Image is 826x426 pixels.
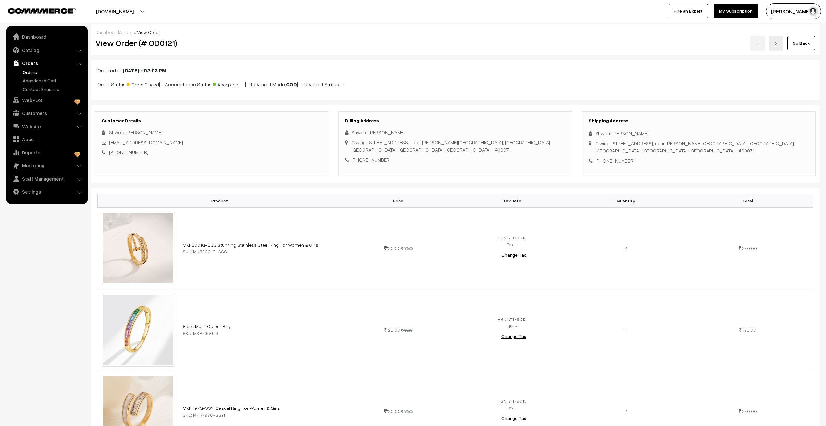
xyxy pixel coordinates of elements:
[102,212,175,285] img: 2001-g-1.jpg
[109,149,148,155] a: [PHONE_NUMBER]
[595,140,794,154] div: C wing, [STREET_ADDRESS], near [PERSON_NAME][GEOGRAPHIC_DATA], [GEOGRAPHIC_DATA] [GEOGRAPHIC_DATA...
[137,30,160,35] span: View Order
[384,408,401,414] span: 120.00
[144,67,166,74] b: 02:03 PM
[498,316,527,329] span: HSN: 71179010 Tax: -
[743,327,756,333] span: 125.00
[345,129,565,136] div: Shweta [PERSON_NAME]
[95,30,119,35] a: Dashboard
[8,6,65,14] a: COMMMERCE
[102,118,322,124] h3: Customer Details
[183,411,338,418] div: SKU: MKR797G-SSYI
[183,330,338,336] div: SKU: MKR635G-6
[21,86,85,92] a: Contact Enquires
[95,29,815,36] div: / /
[766,3,821,19] button: [PERSON_NAME]
[384,245,401,251] span: 120.00
[498,398,527,410] span: HSN: 71179010 Tax: -
[183,323,232,329] a: Sleek Multi-Colour Ring
[401,246,413,250] strike: 499.00
[21,69,85,76] a: Orders
[742,245,757,251] span: 240.00
[98,194,341,207] th: Product
[8,173,85,185] a: Staff Management
[109,140,183,145] a: [EMAIL_ADDRESS][DOMAIN_NAME]
[496,329,531,344] button: Change Tax
[683,194,813,207] th: Total
[8,8,76,13] img: COMMMERCE
[808,6,818,16] img: user
[341,194,455,207] th: Price
[569,194,683,207] th: Quantity
[589,157,809,164] div: [PHONE_NUMBER]
[742,408,757,414] span: 240.00
[213,79,245,88] span: Accepted
[97,79,813,88] p: Order Status: | Accceptance Status: | Payment Mode: | Payment Status: -
[123,67,139,74] b: [DATE]
[97,67,813,74] p: Ordered on at
[787,36,815,50] a: Go Back
[286,81,297,88] b: COD
[8,160,85,171] a: Marketing
[8,186,85,198] a: Settings
[73,3,156,19] button: [DOMAIN_NAME]
[401,328,412,332] strike: 799.00
[624,408,627,414] span: 2
[95,38,329,48] h2: View Order (# OD0121)
[109,129,162,135] span: Shweta [PERSON_NAME]
[183,242,318,248] a: MKR2001G-CSS Stunning Stainless Steel Ring For Women & Girls
[625,327,627,333] span: 1
[21,77,85,84] a: Abandoned Cart
[8,147,85,158] a: Reports
[102,293,175,366] img: imagsycfjbfdwfbh.jpeg
[183,248,338,255] div: SKU: MKR2001G-CSS
[496,248,531,262] button: Change Tax
[8,94,85,106] a: WebPOS
[589,130,809,137] div: Shweta [PERSON_NAME]
[774,42,778,45] img: right-arrow.png
[401,409,413,414] strike: 499.00
[8,44,85,56] a: Catalog
[345,156,565,164] div: [PHONE_NUMBER]
[351,139,550,153] div: C wing, [STREET_ADDRESS], near [PERSON_NAME][GEOGRAPHIC_DATA], [GEOGRAPHIC_DATA] [GEOGRAPHIC_DATA...
[669,4,708,18] a: Hire an Expert
[496,411,531,425] button: Change Tax
[714,4,758,18] a: My Subscription
[589,118,809,124] h3: Shipping Address
[127,79,159,88] span: Order Placed
[183,405,280,411] a: MKR797G-SSYI Casual Ring For Women & Girls
[8,31,85,43] a: Dashboard
[624,245,627,251] span: 2
[384,327,400,333] span: 125.00
[8,133,85,145] a: Apps
[8,120,85,132] a: Website
[8,107,85,119] a: Customers
[498,235,527,247] span: HSN: 71179010 Tax: -
[121,30,135,35] a: orders
[455,194,569,207] th: Tax Rate
[8,57,85,69] a: Orders
[345,118,565,124] h3: Billing Address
